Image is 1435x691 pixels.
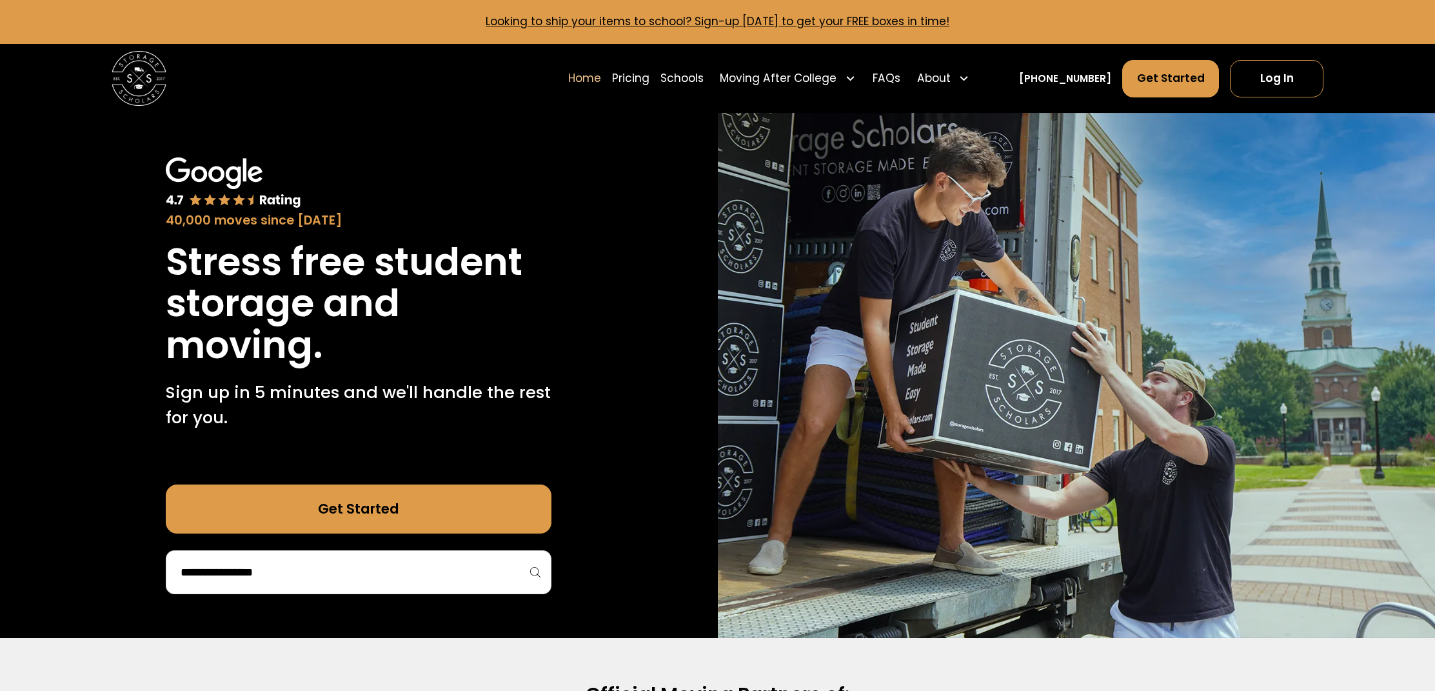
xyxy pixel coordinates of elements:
[166,241,551,366] h1: Stress free student storage and moving.
[1019,72,1111,86] a: [PHONE_NUMBER]
[486,14,949,29] a: Looking to ship your items to school? Sign-up [DATE] to get your FREE boxes in time!
[1122,60,1219,97] a: Get Started
[568,59,601,98] a: Home
[1230,60,1323,97] a: Log In
[612,59,649,98] a: Pricing
[166,380,551,430] p: Sign up in 5 minutes and we'll handle the rest for you.
[873,59,900,98] a: FAQs
[917,70,951,87] div: About
[112,51,166,106] img: Storage Scholars main logo
[660,59,704,98] a: Schools
[166,157,301,209] img: Google 4.7 star rating
[166,485,551,534] a: Get Started
[715,59,862,98] div: Moving After College
[720,70,836,87] div: Moving After College
[911,59,975,98] div: About
[166,212,551,230] div: 40,000 moves since [DATE]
